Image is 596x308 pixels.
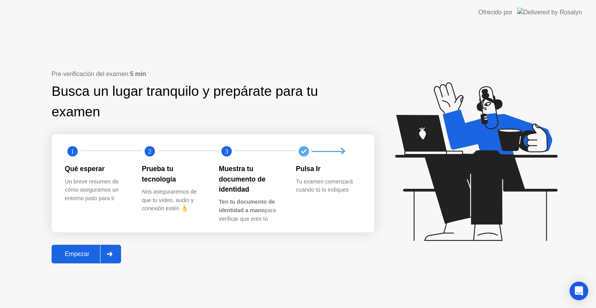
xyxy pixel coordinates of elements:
[142,164,207,184] div: Prueba tu tecnología
[52,81,325,122] div: Busca un lugar tranquilo y prepárate para tu examen
[142,188,207,213] div: Nos aseguraremos de que tu vídeo, audio y conexión estén 👌
[478,8,513,17] div: Ofrecido por
[517,8,582,17] img: Delivered by Rosalyn
[225,148,228,155] text: 3
[570,282,588,300] div: Open Intercom Messenger
[65,178,130,203] div: Un breve resumen de cómo aseguramos un entorno justo para ti
[219,198,284,223] div: para verificar que eres tú
[71,148,74,155] text: 1
[54,251,100,258] div: Empezar
[130,71,146,77] b: 5 min
[296,164,361,174] div: Pulsa Ir
[296,178,361,194] div: Tu examen comenzará cuando tú lo indiques
[52,245,121,263] button: Empezar
[219,199,275,213] b: Ten tu documento de identidad a mano
[52,69,374,79] div: Pre-verificación del examen:
[219,164,284,194] div: Muestra tu documento de identidad
[148,148,151,155] text: 2
[65,164,130,174] div: Qué esperar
